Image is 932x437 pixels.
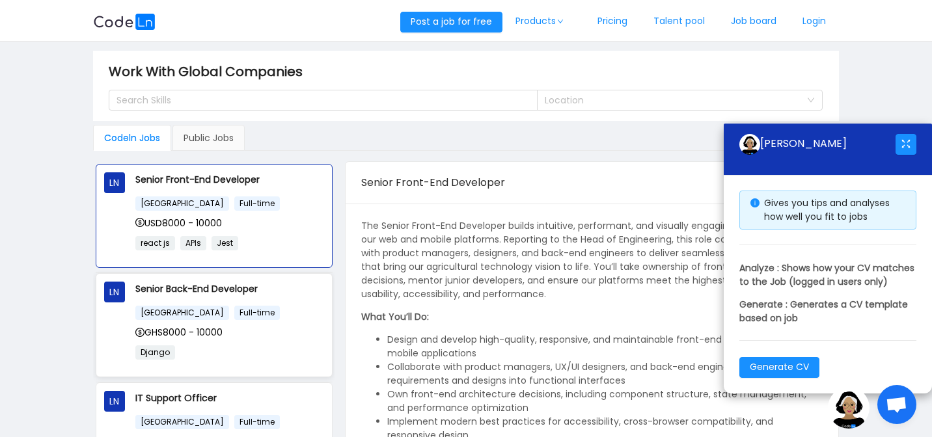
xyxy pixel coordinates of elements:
span: USD8000 - 10000 [135,217,222,230]
i: icon: down [807,96,815,105]
p: IT Support Officer [135,391,324,405]
span: Full-time [234,196,280,211]
div: Codeln Jobs [93,125,171,151]
span: Work With Global Companies [109,61,310,82]
img: ground.ddcf5dcf.png [739,134,760,155]
div: Search Skills [116,94,518,107]
span: Jest [212,236,238,250]
span: LN [109,172,119,193]
button: Post a job for free [400,12,502,33]
div: [PERSON_NAME] [739,134,896,155]
span: LN [109,391,119,412]
p: Generate : Generates a CV template based on job [739,298,916,325]
p: Senior Back-End Developer [135,282,324,296]
div: Open chat [877,385,916,424]
span: APIs [180,236,206,250]
div: Location [545,94,801,107]
span: Django [135,345,175,360]
button: icon: fullscreen [896,134,916,155]
i: icon: dollar [135,328,144,337]
a: Post a job for free [400,15,502,28]
li: Own front-end architecture decisions, including component structure, state management, and perfor... [387,388,822,415]
img: logobg.f302741d.svg [93,14,156,30]
p: Senior Front-End Developer [135,172,324,187]
span: Full-time [234,306,280,320]
i: icon: down [556,18,564,25]
strong: What You’ll Do: [361,310,429,323]
img: ground.ddcf5dcf.png [828,387,870,429]
i: icon: info-circle [750,198,760,207]
span: LN [109,282,119,302]
li: Design and develop high-quality, responsive, and maintainable front-end features for web and mobi... [387,333,822,360]
span: Full-time [234,415,280,429]
p: The Senior Front-End Developer builds intuitive, performant, and visually engaging user interface... [361,219,822,301]
i: icon: dollar [135,218,144,227]
span: react js [135,236,175,250]
p: Analyze : Shows how your CV matches to the Job (logged in users only) [739,261,916,289]
div: Public Jobs [172,125,245,151]
li: Collaborate with product managers, UX/UI designers, and back-end engineers to translate requireme... [387,360,822,388]
span: GHS8000 - 10000 [135,326,223,339]
span: [GEOGRAPHIC_DATA] [135,196,229,211]
span: [GEOGRAPHIC_DATA] [135,415,229,429]
span: [GEOGRAPHIC_DATA] [135,306,229,320]
span: Gives you tips and analyses how well you fit to jobs [764,196,890,223]
button: Generate CV [739,357,819,378]
span: Senior Front-End Developer [361,175,505,190]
